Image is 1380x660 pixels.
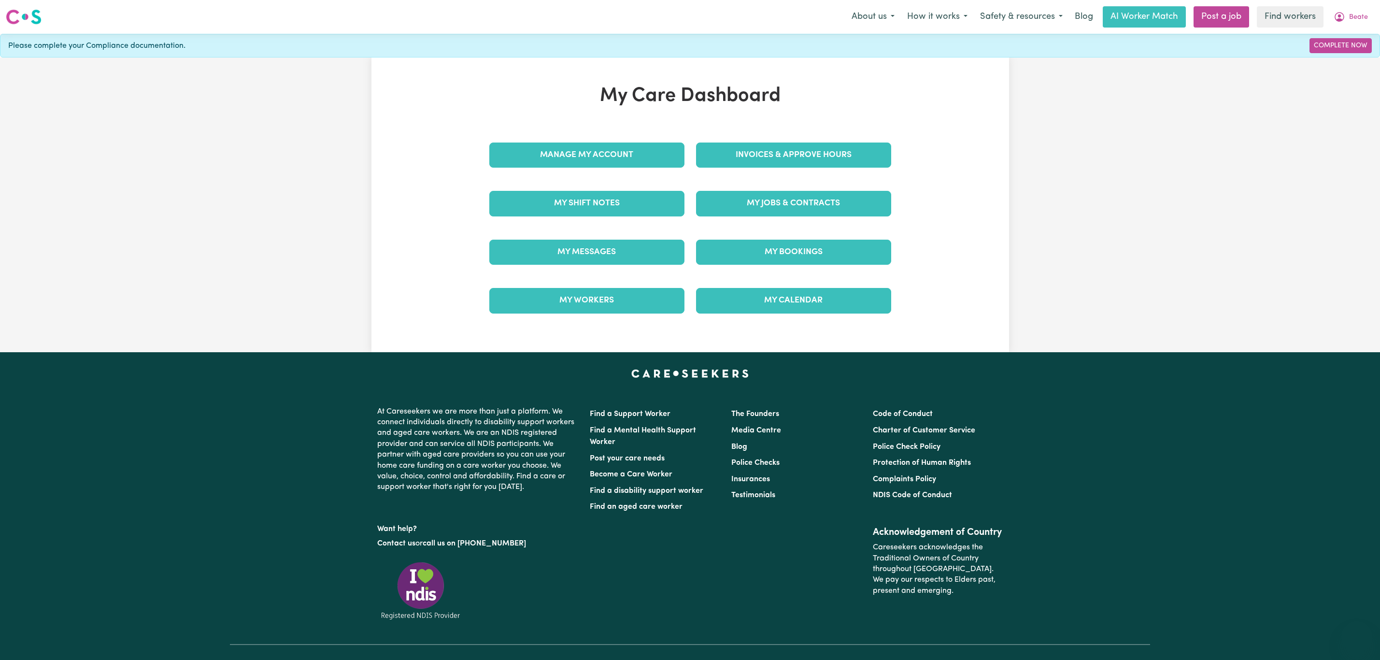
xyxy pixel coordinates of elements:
a: The Founders [731,410,779,418]
a: Media Centre [731,427,781,434]
p: Want help? [377,520,578,534]
a: Careseekers logo [6,6,42,28]
iframe: Button to launch messaging window, conversation in progress [1341,621,1372,652]
a: Blog [731,443,747,451]
a: Find a disability support worker [590,487,703,495]
a: Post your care needs [590,455,665,462]
img: Registered NDIS provider [377,560,464,621]
a: Police Check Policy [873,443,940,451]
a: NDIS Code of Conduct [873,491,952,499]
a: My Shift Notes [489,191,684,216]
a: My Messages [489,240,684,265]
a: Blog [1069,6,1099,28]
p: At Careseekers we are more than just a platform. We connect individuals directly to disability su... [377,402,578,497]
a: Careseekers home page [631,370,749,377]
a: Find a Mental Health Support Worker [590,427,696,446]
a: AI Worker Match [1103,6,1186,28]
a: Code of Conduct [873,410,933,418]
a: Post a job [1194,6,1249,28]
a: Manage My Account [489,143,684,168]
h1: My Care Dashboard [484,85,897,108]
a: My Bookings [696,240,891,265]
a: My Calendar [696,288,891,313]
button: Safety & resources [974,7,1069,27]
a: Insurances [731,475,770,483]
a: My Jobs & Contracts [696,191,891,216]
button: My Account [1327,7,1374,27]
p: Careseekers acknowledges the Traditional Owners of Country throughout [GEOGRAPHIC_DATA]. We pay o... [873,538,1003,600]
a: My Workers [489,288,684,313]
a: Testimonials [731,491,775,499]
a: Find an aged care worker [590,503,683,511]
button: About us [845,7,901,27]
button: How it works [901,7,974,27]
a: Police Checks [731,459,780,467]
p: or [377,534,578,553]
a: Contact us [377,540,415,547]
a: Invoices & Approve Hours [696,143,891,168]
a: Become a Care Worker [590,471,672,478]
a: call us on [PHONE_NUMBER] [423,540,526,547]
img: Careseekers logo [6,8,42,26]
a: Charter of Customer Service [873,427,975,434]
h2: Acknowledgement of Country [873,527,1003,538]
a: Protection of Human Rights [873,459,971,467]
a: Complete Now [1309,38,1372,53]
span: Beate [1349,12,1368,23]
a: Find workers [1257,6,1323,28]
a: Complaints Policy [873,475,936,483]
a: Find a Support Worker [590,410,670,418]
span: Please complete your Compliance documentation. [8,40,185,52]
